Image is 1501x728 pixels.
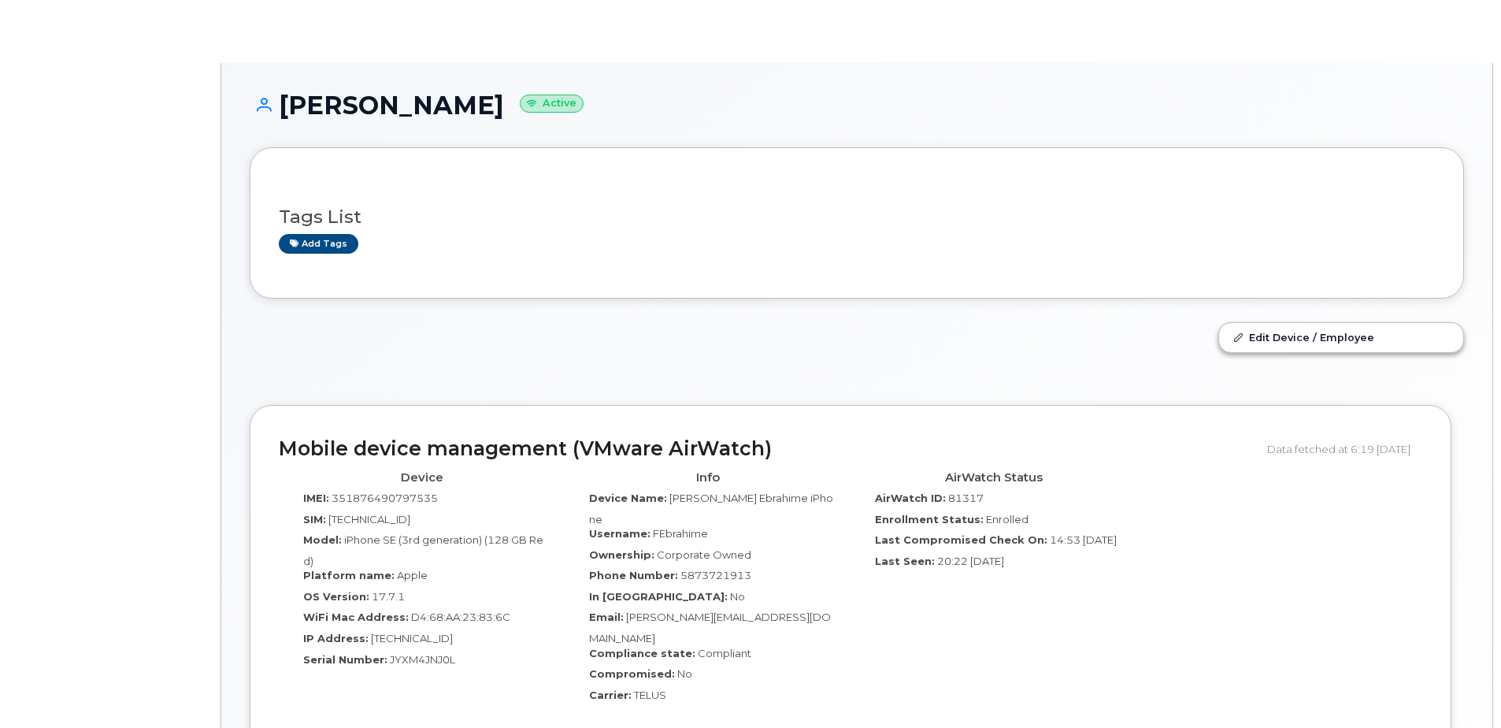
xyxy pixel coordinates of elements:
[397,569,428,581] span: Apple
[948,492,984,504] span: 81317
[390,653,455,666] span: JYXM4JNJ0L
[589,688,632,703] label: Carrier:
[303,652,387,667] label: Serial Number:
[589,492,833,526] span: [PERSON_NAME] Ebrahime iPhone
[875,533,1047,548] label: Last Compromised Check On:
[291,471,553,485] h4: Device
[589,611,831,644] span: [PERSON_NAME][EMAIL_ADDRESS][DOMAIN_NAME]
[680,569,751,581] span: 5873721913
[634,689,666,701] span: TELUS
[332,492,438,504] span: 351876490797535
[875,512,984,527] label: Enrollment Status:
[1219,323,1463,351] a: Edit Device / Employee
[303,533,543,567] span: iPhone SE (3rd generation) (128 GB Red)
[698,647,751,659] span: Compliant
[279,438,1255,460] h2: Mobile device management (VMware AirWatch)
[372,590,405,603] span: 17.7.1
[589,548,654,563] label: Ownership:
[986,513,1028,526] span: Enrolled
[589,568,678,583] label: Phone Number:
[303,491,329,506] label: IMEI:
[303,589,369,604] label: OS Version:
[303,568,395,583] label: Platform name:
[1267,434,1422,464] div: Data fetched at 6:19 [DATE]
[589,667,675,682] label: Compromised:
[589,491,667,506] label: Device Name:
[657,548,751,561] span: Corporate Owned
[589,526,650,541] label: Username:
[862,471,1125,485] h4: AirWatch Status
[589,610,624,625] label: Email:
[730,590,745,603] span: No
[677,667,692,680] span: No
[328,513,410,526] span: [TECHNICAL_ID]
[303,631,369,646] label: IP Address:
[279,234,358,254] a: Add tags
[937,555,1004,567] span: 20:22 [DATE]
[589,646,695,661] label: Compliance state:
[1050,533,1117,546] span: 14:53 [DATE]
[653,527,708,540] span: FEbrahime
[411,611,510,623] span: D4:68:AA:23:83:6C
[520,95,584,113] small: Active
[371,632,453,644] span: [TECHNICAL_ID]
[303,610,409,625] label: WiFi Mac Address:
[303,512,326,527] label: SIM:
[875,554,935,569] label: Last Seen:
[589,589,728,604] label: In [GEOGRAPHIC_DATA]:
[250,91,1464,119] h1: [PERSON_NAME]
[875,491,946,506] label: AirWatch ID:
[279,207,1435,227] h3: Tags List
[303,533,342,548] label: Model:
[576,471,839,485] h4: Info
